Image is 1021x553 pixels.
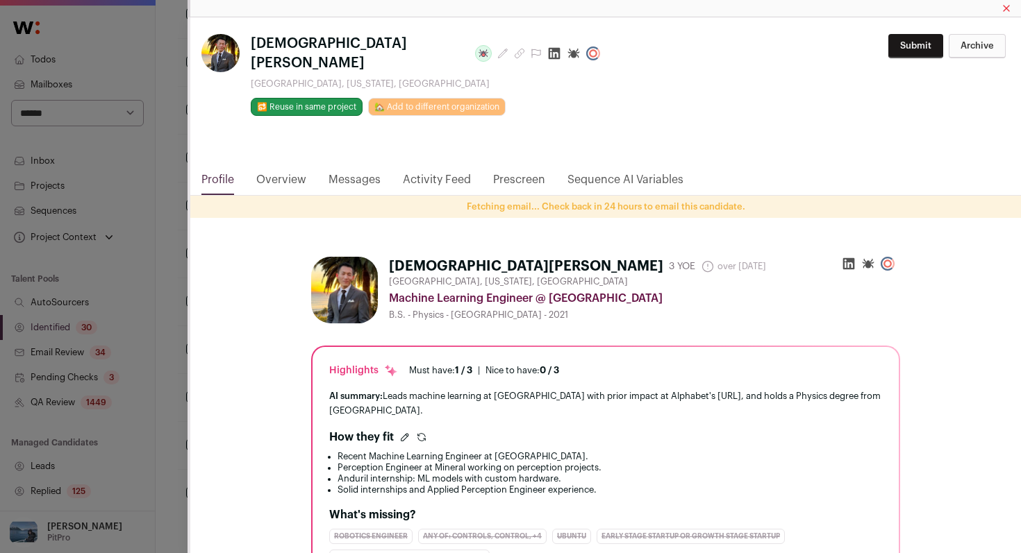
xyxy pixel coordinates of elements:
button: Submit [888,34,943,58]
span: [GEOGRAPHIC_DATA], [US_STATE], [GEOGRAPHIC_DATA] [389,276,628,287]
span: 0 / 3 [540,366,559,375]
span: over [DATE] [701,260,766,273]
button: Archive [949,34,1006,58]
img: 23daff3b36a4cd4106d40f9219707a9b333297c59dd61c5d8a1c0a94261295f7 [311,257,378,323]
div: Ubuntu [552,529,591,544]
h2: What's missing? [329,507,882,523]
div: Machine Learning Engineer @ [GEOGRAPHIC_DATA] [389,290,900,307]
li: Recent Machine Learning Engineer at [GEOGRAPHIC_DATA]. [338,451,882,462]
a: Profile [201,171,234,195]
div: Early Stage Startup or Growth Stage Startup [597,529,785,544]
div: Robotics Engineer [329,529,413,544]
div: [GEOGRAPHIC_DATA], [US_STATE], [GEOGRAPHIC_DATA] [251,78,606,90]
button: 🔂 Reuse in same project [251,98,363,116]
div: Nice to have: [485,365,559,376]
p: Fetching email... Check back in 24 hours to email this candidate. [190,201,1021,212]
div: 3 YOE [669,260,695,273]
a: Sequence AI Variables [567,171,683,195]
span: 1 / 3 [455,366,472,375]
h1: [DEMOGRAPHIC_DATA][PERSON_NAME] [389,257,663,276]
img: 23daff3b36a4cd4106d40f9219707a9b333297c59dd61c5d8a1c0a94261295f7 [201,34,240,72]
div: Leads machine learning at [GEOGRAPHIC_DATA] with prior impact at Alphabet's [URL], and holds a Ph... [329,389,882,418]
li: Solid internships and Applied Perception Engineer experience. [338,484,882,495]
span: AI summary: [329,391,383,400]
a: Activity Feed [403,171,471,195]
a: Messages [329,171,381,195]
ul: | [409,365,559,376]
div: Must have: [409,365,472,376]
h2: How they fit [329,429,394,445]
div: B.S. - Physics - [GEOGRAPHIC_DATA] - 2021 [389,309,900,321]
a: Prescreen [493,171,545,195]
div: Highlights [329,364,398,377]
a: 🏡 Add to different organization [368,98,506,116]
a: Overview [256,171,306,195]
li: Anduril internship: ML models with custom hardware. [338,473,882,484]
div: Any of: controls, control, +4 [418,529,547,544]
li: Perception Engineer at Mineral working on perception projects. [338,462,882,473]
span: [DEMOGRAPHIC_DATA][PERSON_NAME] [251,34,464,73]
